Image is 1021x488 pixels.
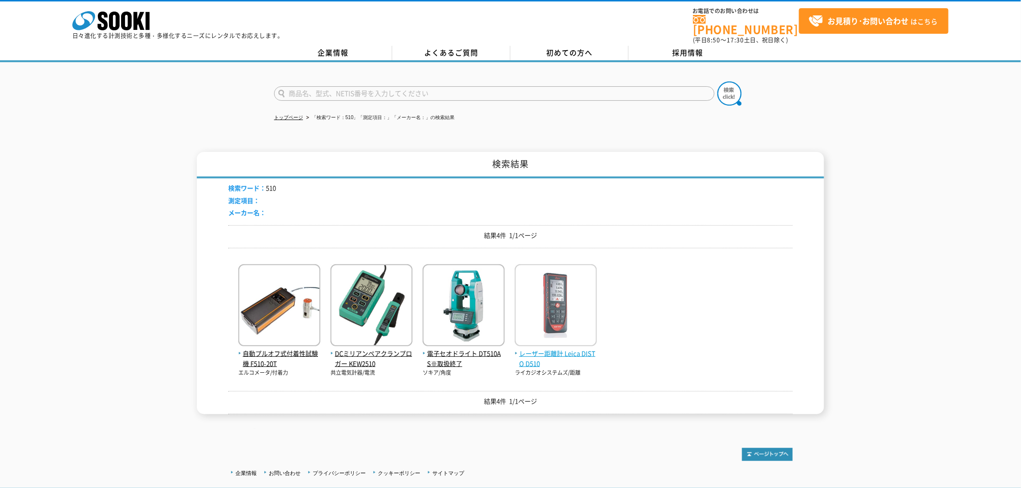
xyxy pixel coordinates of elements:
span: 自動プルオフ式付着性試験機 F510-20T [238,349,320,369]
span: はこちら [809,14,938,28]
p: 結果4件 1/1ページ [228,396,793,407]
span: メーカー名： [228,208,266,217]
strong: お見積り･お問い合わせ [828,15,909,27]
p: ソキア/角度 [423,369,505,377]
a: 電子セオドライト DT510AS※取扱終了 [423,339,505,368]
a: サイトマップ [432,470,464,476]
h1: 検索結果 [197,152,824,178]
span: (平日 ～ 土日、祝日除く) [693,36,788,44]
a: クッキーポリシー [378,470,420,476]
a: 採用情報 [629,46,747,60]
span: 17:30 [727,36,744,44]
a: お見積り･お問い合わせはこちら [799,8,949,34]
img: KEW2510 [331,264,413,349]
a: 企業情報 [235,470,257,476]
a: よくあるご質問 [392,46,510,60]
img: トップページへ [742,448,793,461]
img: DT510AS※取扱終了 [423,264,505,349]
span: 初めての方へ [547,47,593,58]
li: 「検索ワード：510」「測定項目：」「メーカー名：」の検索結果 [304,113,455,123]
span: 電子セオドライト DT510AS※取扱終了 [423,349,505,369]
p: エルコメータ/付着力 [238,369,320,377]
p: ライカジオシステムズ/距離 [515,369,597,377]
span: 8:50 [707,36,721,44]
img: btn_search.png [717,81,742,106]
a: トップページ [274,115,303,120]
p: 日々進化する計測技術と多種・多様化するニーズにレンタルでお応えします。 [72,33,284,39]
input: 商品名、型式、NETIS番号を入力してください [274,86,715,101]
span: お電話でのお問い合わせは [693,8,799,14]
a: レーザー距離計 Leica DISTO D510 [515,339,597,368]
a: DCミリアンペアクランプロガー KEW2510 [331,339,413,368]
a: プライバシーポリシー [313,470,366,476]
a: [PHONE_NUMBER] [693,15,799,35]
p: 共立電気計器/電流 [331,369,413,377]
span: DCミリアンペアクランプロガー KEW2510 [331,349,413,369]
a: 初めての方へ [510,46,629,60]
li: 510 [228,183,276,193]
img: F510-20T [238,264,320,349]
img: Leica DISTO D510 [515,264,597,349]
span: 測定項目： [228,196,260,205]
a: 自動プルオフ式付着性試験機 F510-20T [238,339,320,368]
a: 企業情報 [274,46,392,60]
span: 検索ワード： [228,183,266,192]
span: レーザー距離計 Leica DISTO D510 [515,349,597,369]
p: 結果4件 1/1ページ [228,230,793,241]
a: お問い合わせ [269,470,301,476]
